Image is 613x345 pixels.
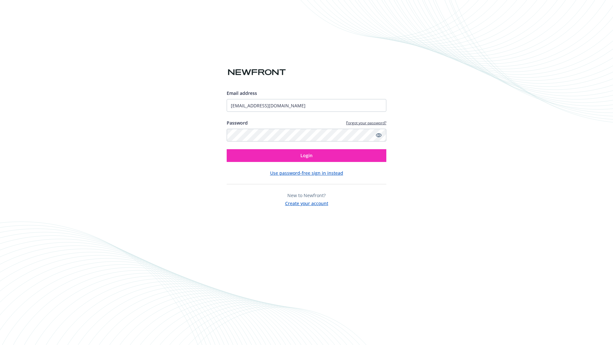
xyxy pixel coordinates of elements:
[227,149,386,162] button: Login
[346,120,386,126] a: Forgot your password?
[227,99,386,112] input: Enter your email
[227,119,248,126] label: Password
[285,199,328,207] button: Create your account
[270,170,343,176] button: Use password-free sign in instead
[227,90,257,96] span: Email address
[300,152,313,158] span: Login
[287,192,326,198] span: New to Newfront?
[227,129,386,142] input: Enter your password
[227,67,287,78] img: Newfront logo
[375,131,382,139] a: Show password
